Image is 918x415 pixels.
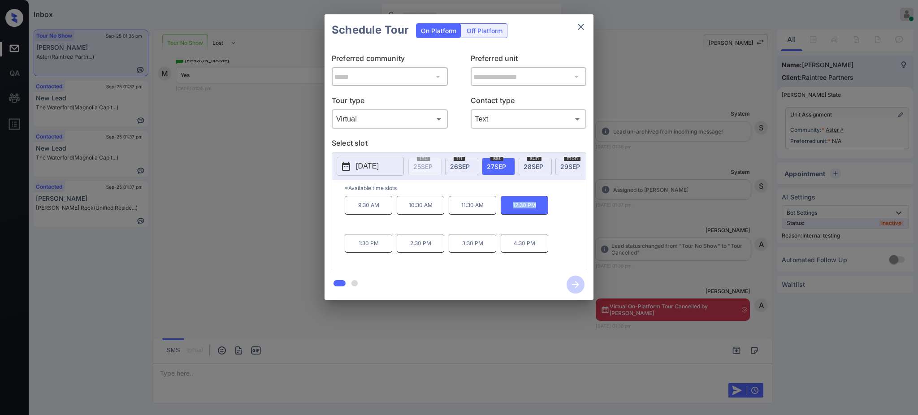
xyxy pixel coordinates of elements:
p: 3:30 PM [449,234,496,253]
p: 11:30 AM [449,196,496,215]
div: date-select [482,158,515,175]
button: [DATE] [337,157,404,176]
div: Text [473,112,585,126]
p: Preferred community [332,53,448,67]
span: 26 SEP [450,163,470,170]
div: date-select [555,158,589,175]
button: close [572,18,590,36]
p: Contact type [471,95,587,109]
span: 28 SEP [524,163,543,170]
div: On Platform [416,24,461,38]
span: sun [527,156,541,161]
span: sat [490,156,503,161]
p: 4:30 PM [501,234,548,253]
span: 29 SEP [560,163,580,170]
h2: Schedule Tour [325,14,416,46]
div: Off Platform [462,24,507,38]
div: Virtual [334,112,446,126]
p: 1:30 PM [345,234,392,253]
p: Tour type [332,95,448,109]
p: 9:30 AM [345,196,392,215]
div: date-select [445,158,478,175]
span: fri [454,156,465,161]
span: mon [564,156,580,161]
p: 10:30 AM [397,196,444,215]
p: *Available time slots [345,180,586,196]
p: [DATE] [356,161,379,172]
p: 12:30 PM [501,196,548,215]
p: Preferred unit [471,53,587,67]
p: Select slot [332,138,586,152]
span: 27 SEP [487,163,506,170]
p: 2:30 PM [397,234,444,253]
div: date-select [519,158,552,175]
